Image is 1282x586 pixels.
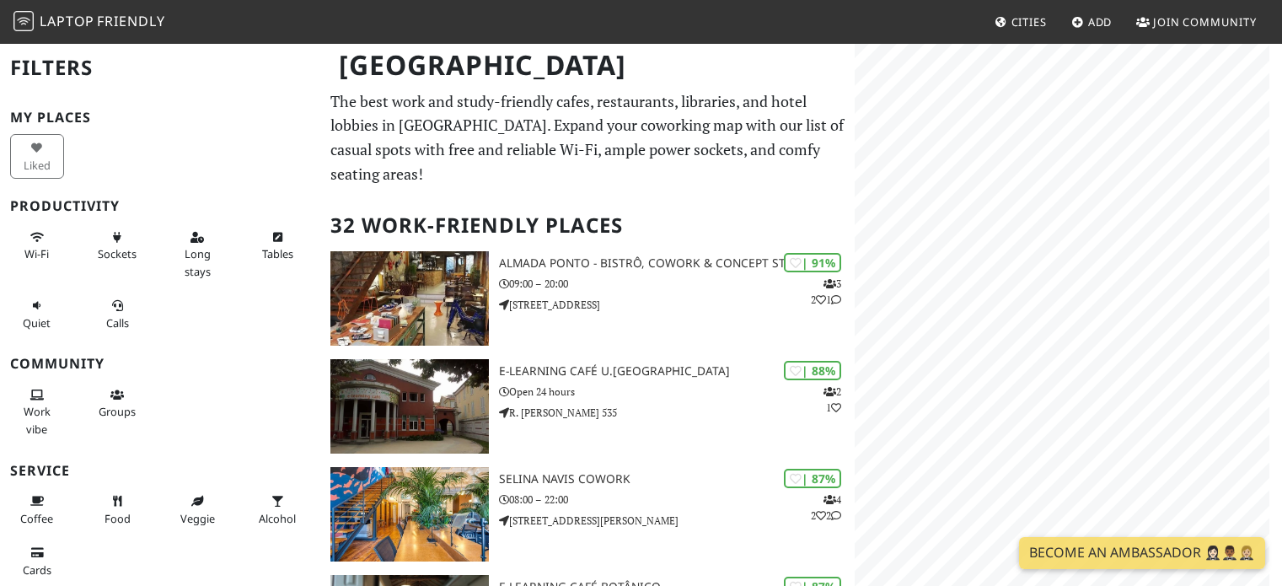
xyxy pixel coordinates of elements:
[10,42,310,94] h2: Filters
[10,292,64,336] button: Quiet
[185,246,211,278] span: Long stays
[259,511,296,526] span: Alcohol
[320,251,855,346] a: Almada Ponto - Bistrô, Cowork & Concept Store | 91% 321 Almada Ponto - Bistrô, Cowork & Concept S...
[10,223,64,268] button: Wi-Fi
[499,256,856,271] h3: Almada Ponto - Bistrô, Cowork & Concept Store
[499,492,856,508] p: 08:00 – 22:00
[170,223,224,285] button: Long stays
[499,276,856,292] p: 09:00 – 20:00
[10,381,64,443] button: Work vibe
[24,404,51,436] span: People working
[10,356,310,372] h3: Community
[90,223,144,268] button: Sockets
[90,292,144,336] button: Calls
[784,361,841,380] div: | 88%
[811,276,841,308] p: 3 2 1
[811,492,841,524] p: 4 2 2
[499,384,856,400] p: Open 24 hours
[1065,7,1119,37] a: Add
[325,42,851,89] h1: [GEOGRAPHIC_DATA]
[499,472,856,487] h3: Selina Navis CoWork
[40,12,94,30] span: Laptop
[10,487,64,532] button: Coffee
[330,467,488,562] img: Selina Navis CoWork
[10,539,64,583] button: Cards
[1088,14,1113,30] span: Add
[784,253,841,272] div: | 91%
[499,405,856,421] p: R. [PERSON_NAME] 535
[330,251,488,346] img: Almada Ponto - Bistrô, Cowork & Concept Store
[170,487,224,532] button: Veggie
[823,384,841,416] p: 2 1
[1019,537,1265,569] a: Become an Ambassador 🤵🏻‍♀️🤵🏾‍♂️🤵🏼‍♀️
[98,246,137,261] span: Power sockets
[988,7,1054,37] a: Cities
[13,8,165,37] a: LaptopFriendly LaptopFriendly
[499,297,856,313] p: [STREET_ADDRESS]
[250,223,304,268] button: Tables
[320,467,855,562] a: Selina Navis CoWork | 87% 422 Selina Navis CoWork 08:00 – 22:00 [STREET_ADDRESS][PERSON_NAME]
[1153,14,1257,30] span: Join Community
[330,89,845,186] p: The best work and study-friendly cafes, restaurants, libraries, and hotel lobbies in [GEOGRAPHIC_...
[250,487,304,532] button: Alcohol
[24,246,49,261] span: Stable Wi-Fi
[90,381,144,426] button: Groups
[784,469,841,488] div: | 87%
[499,364,856,379] h3: e-learning Café U.[GEOGRAPHIC_DATA]
[97,12,164,30] span: Friendly
[330,200,845,251] h2: 32 Work-Friendly Places
[1011,14,1047,30] span: Cities
[23,315,51,331] span: Quiet
[99,404,136,419] span: Group tables
[20,511,53,526] span: Coffee
[499,513,856,529] p: [STREET_ADDRESS][PERSON_NAME]
[320,359,855,454] a: e-learning Café U.Porto | 88% 21 e-learning Café U.[GEOGRAPHIC_DATA] Open 24 hours R. [PERSON_NAM...
[90,487,144,532] button: Food
[13,11,34,31] img: LaptopFriendly
[106,315,129,331] span: Video/audio calls
[10,110,310,126] h3: My Places
[262,246,293,261] span: Work-friendly tables
[180,511,215,526] span: Veggie
[330,359,488,454] img: e-learning Café U.Porto
[1129,7,1263,37] a: Join Community
[23,562,51,578] span: Credit cards
[10,463,310,479] h3: Service
[105,511,131,526] span: Food
[10,198,310,214] h3: Productivity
